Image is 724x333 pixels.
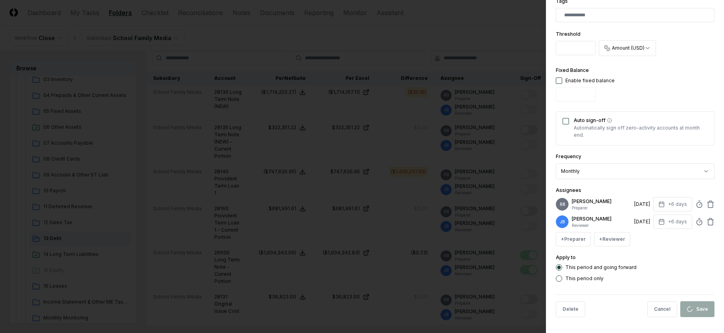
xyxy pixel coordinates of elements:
div: [DATE] [634,218,650,225]
span: RB [560,201,565,207]
label: This period only [565,276,604,281]
div: [DATE] [634,201,650,208]
button: +6 days [653,215,692,229]
label: Threshold [556,31,580,37]
span: JB [560,219,565,225]
button: +Reviewer [594,232,630,246]
label: This period and going forward [565,265,637,270]
button: Cancel [647,301,677,317]
p: Reviewer [572,223,631,228]
button: +Preparer [556,232,591,246]
p: [PERSON_NAME] [572,198,631,205]
label: Frequency [556,153,581,159]
label: Auto sign-off [574,118,708,123]
button: Delete [556,301,585,317]
button: +6 days [653,197,692,211]
p: [PERSON_NAME] [572,215,631,223]
button: Auto sign-off [607,118,612,123]
label: Assignees [556,187,581,193]
div: Enable fixed balance [565,77,615,84]
label: Fixed Balance [556,67,589,73]
p: Preparer [572,205,631,211]
label: Apply to [556,254,576,260]
p: Automatically sign off zero-activity accounts at month end. [574,124,708,139]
